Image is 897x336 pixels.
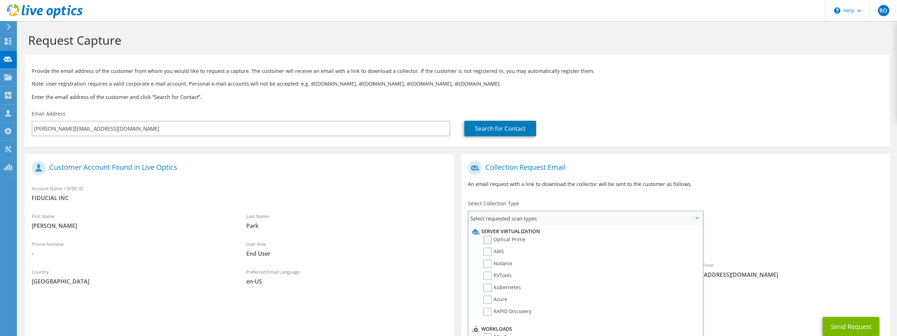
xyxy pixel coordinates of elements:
[239,209,454,233] div: Last Name
[461,258,675,282] div: To
[246,250,447,257] span: End User
[25,265,239,289] div: Country
[468,180,883,188] p: An email request with a link to download the collector will be sent to the customer as follows.
[461,286,890,310] div: CC & Reply To
[32,250,232,257] span: -
[483,236,526,244] label: Optical Prime
[25,181,454,205] div: Account Name / SFDC ID
[468,161,879,175] h1: Collection Request Email
[32,278,232,285] span: [GEOGRAPHIC_DATA]
[469,211,702,225] span: Select requested scan types
[32,161,443,175] h1: Customer Account Found in Live Optics
[675,258,890,282] div: Sender & From
[28,33,883,48] h1: Request Capture
[32,93,883,101] h3: Enter the email address of the customer and click “Search for Contact”.
[32,222,232,230] span: [PERSON_NAME]
[32,110,65,117] label: Email Address
[468,200,519,207] label: Select Collection Type
[483,307,532,316] label: RAPID Discovery
[834,7,840,14] svg: \n
[483,260,512,268] label: Nutanix
[483,295,507,304] label: Azure
[32,194,447,202] span: FIDUCIAL INC
[32,80,883,88] p: Note: User registration requires a valid corporate e-mail account. Personal e-mail accounts will ...
[32,67,883,75] p: Provide the email address of the customer from whom you would like to request a capture. The cust...
[823,317,879,336] button: Send Request
[878,5,889,16] span: RO
[246,278,447,285] span: en-US
[483,284,521,292] label: Kubernetes
[239,265,454,289] div: Preferred Email Language
[682,271,883,279] span: [EMAIL_ADDRESS][DOMAIN_NAME]
[483,248,504,256] label: AWS
[461,228,890,254] div: Requested Collections
[246,222,447,230] span: Park
[470,325,699,333] li: Workloads
[25,237,239,261] div: Phone Number
[25,209,239,233] div: First Name
[464,121,536,136] a: Search for Contact
[470,227,699,236] li: Server Virtualization
[483,272,512,280] label: RVTools
[239,237,454,261] div: User Role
